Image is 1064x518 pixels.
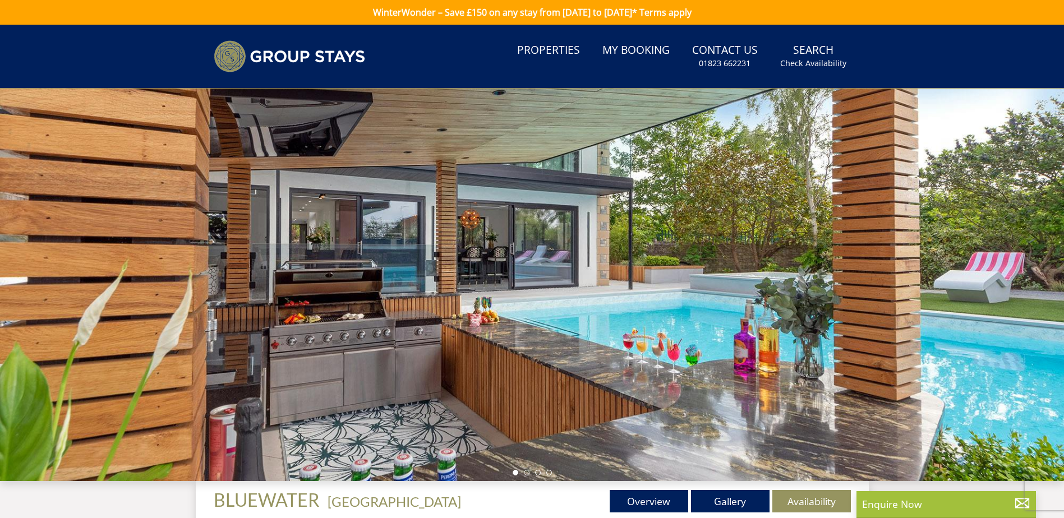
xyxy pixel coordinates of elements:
img: Group Stays [214,40,365,72]
a: Gallery [691,490,770,512]
span: BLUEWATER [214,489,320,511]
a: Properties [513,38,584,63]
small: Check Availability [780,58,846,69]
a: [GEOGRAPHIC_DATA] [328,493,461,510]
a: Overview [610,490,688,512]
a: Availability [772,490,851,512]
span: - [323,493,461,510]
a: Contact Us01823 662231 [688,38,762,75]
small: 01823 662231 [699,58,750,69]
a: SearchCheck Availability [776,38,851,75]
a: BLUEWATER [214,489,323,511]
p: Enquire Now [862,497,1030,511]
a: My Booking [598,38,674,63]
